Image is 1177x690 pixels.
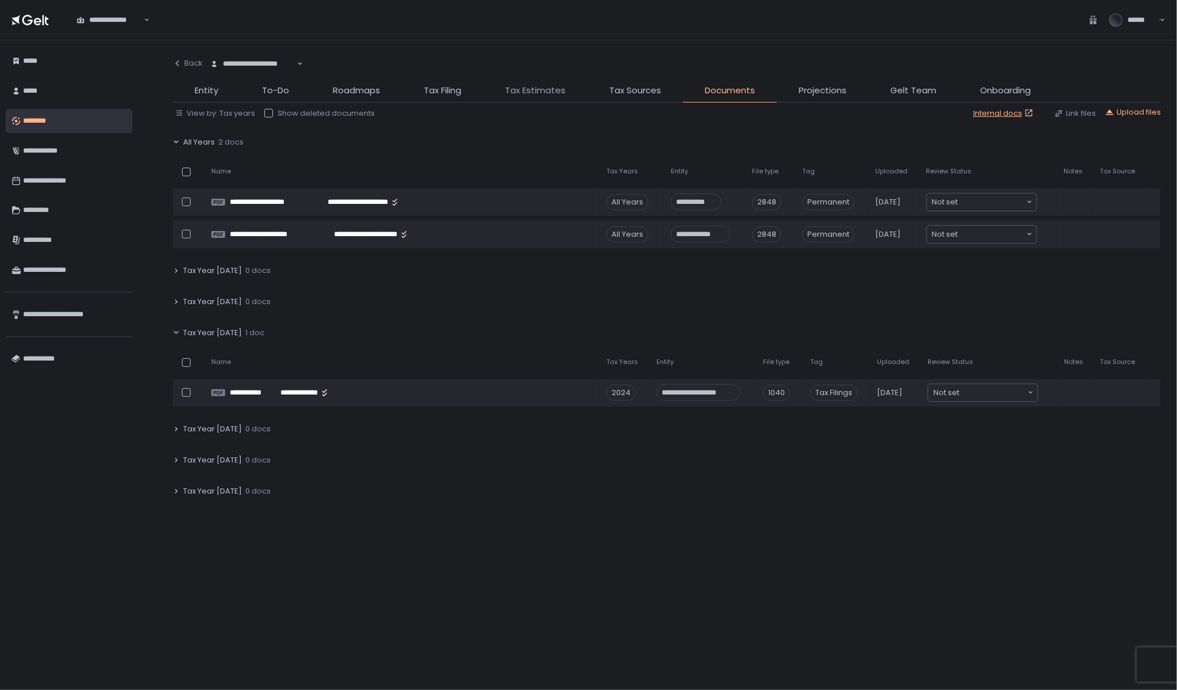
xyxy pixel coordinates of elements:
[958,196,1026,208] input: Search for option
[763,385,790,401] div: 1040
[173,52,203,75] button: Back
[424,84,461,97] span: Tax Filing
[183,266,242,276] span: Tax Year [DATE]
[656,358,674,366] span: Entity
[705,84,755,97] span: Documents
[333,84,380,97] span: Roadmaps
[958,229,1026,240] input: Search for option
[973,108,1036,119] a: Internal docs
[802,226,855,242] span: Permanent
[980,84,1031,97] span: Onboarding
[877,358,909,366] span: Uploaded
[799,84,846,97] span: Projections
[183,137,215,147] span: All Years
[606,194,648,210] div: All Years
[763,358,789,366] span: File type
[245,455,271,465] span: 0 docs
[1100,167,1135,176] span: Tax Source
[245,266,271,276] span: 0 docs
[875,229,901,240] span: [DATE]
[183,328,242,338] span: Tax Year [DATE]
[245,328,264,338] span: 1 doc
[183,455,242,465] span: Tax Year [DATE]
[927,194,1036,211] div: Search for option
[802,167,815,176] span: Tag
[203,52,303,76] div: Search for option
[245,297,271,307] span: 0 docs
[752,194,781,210] div: 2848
[1100,358,1136,366] span: Tax Source
[609,84,661,97] span: Tax Sources
[927,167,972,176] span: Review Status
[933,387,959,399] span: Not set
[875,167,908,176] span: Uploaded
[245,486,271,496] span: 0 docs
[875,197,901,207] span: [DATE]
[890,84,936,97] span: Gelt Team
[1064,358,1083,366] span: Notes
[142,14,143,26] input: Search for option
[932,229,958,240] span: Not set
[69,7,150,32] div: Search for option
[810,385,857,401] span: Tax Filings
[1105,107,1161,117] button: Upload files
[245,424,271,434] span: 0 docs
[606,226,648,242] div: All Years
[606,167,638,176] span: Tax Years
[1064,167,1083,176] span: Notes
[183,297,242,307] span: Tax Year [DATE]
[927,226,1036,243] div: Search for option
[877,388,902,398] span: [DATE]
[1054,108,1096,119] button: Link files
[175,108,255,119] button: View by: Tax years
[932,196,958,208] span: Not set
[928,384,1038,401] div: Search for option
[671,167,688,176] span: Entity
[606,358,638,366] span: Tax Years
[802,194,855,210] span: Permanent
[810,358,823,366] span: Tag
[173,58,203,69] div: Back
[218,137,244,147] span: 2 docs
[183,486,242,496] span: Tax Year [DATE]
[211,358,231,366] span: Name
[195,84,218,97] span: Entity
[752,167,779,176] span: File type
[752,226,781,242] div: 2848
[959,387,1027,399] input: Search for option
[211,167,231,176] span: Name
[928,358,973,366] span: Review Status
[262,84,289,97] span: To-Do
[183,424,242,434] span: Tax Year [DATE]
[606,385,636,401] div: 2024
[505,84,565,97] span: Tax Estimates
